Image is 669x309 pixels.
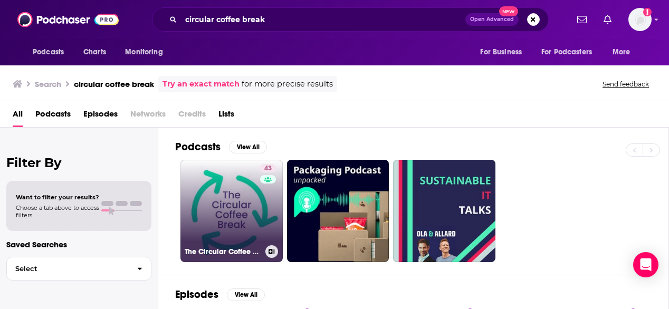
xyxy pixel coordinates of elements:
[185,247,261,256] h3: The Circular Coffee Break
[7,265,129,272] span: Select
[74,79,154,89] h3: circular coffee break
[628,8,652,31] img: User Profile
[628,8,652,31] button: Show profile menu
[260,164,276,172] a: 43
[633,252,658,277] div: Open Intercom Messenger
[613,45,630,60] span: More
[6,257,151,281] button: Select
[499,6,518,16] span: New
[163,78,240,90] a: Try an exact match
[264,163,272,174] span: 43
[473,42,535,62] button: open menu
[480,45,522,60] span: For Business
[175,288,265,301] a: EpisodesView All
[180,160,283,262] a: 43The Circular Coffee Break
[33,45,64,60] span: Podcasts
[6,155,151,170] h2: Filter By
[541,45,592,60] span: For Podcasters
[534,42,607,62] button: open menu
[181,11,465,28] input: Search podcasts, credits, & more...
[118,42,176,62] button: open menu
[227,288,265,301] button: View All
[83,45,106,60] span: Charts
[599,11,616,28] a: Show notifications dropdown
[175,140,267,153] a: PodcastsView All
[35,79,61,89] h3: Search
[130,105,166,127] span: Networks
[470,17,514,22] span: Open Advanced
[178,105,206,127] span: Credits
[218,105,234,127] a: Lists
[465,13,519,26] button: Open AdvancedNew
[599,80,652,89] button: Send feedback
[152,7,549,32] div: Search podcasts, credits, & more...
[229,141,267,153] button: View All
[242,78,333,90] span: for more precise results
[16,194,99,201] span: Want to filter your results?
[628,8,652,31] span: Logged in as aridings
[77,42,112,62] a: Charts
[125,45,163,60] span: Monitoring
[16,204,99,219] span: Choose a tab above to access filters.
[605,42,644,62] button: open menu
[17,9,119,30] img: Podchaser - Follow, Share and Rate Podcasts
[175,288,218,301] h2: Episodes
[175,140,221,153] h2: Podcasts
[13,105,23,127] a: All
[643,8,652,16] svg: Add a profile image
[25,42,78,62] button: open menu
[6,239,151,249] p: Saved Searches
[573,11,591,28] a: Show notifications dropdown
[35,105,71,127] a: Podcasts
[83,105,118,127] a: Episodes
